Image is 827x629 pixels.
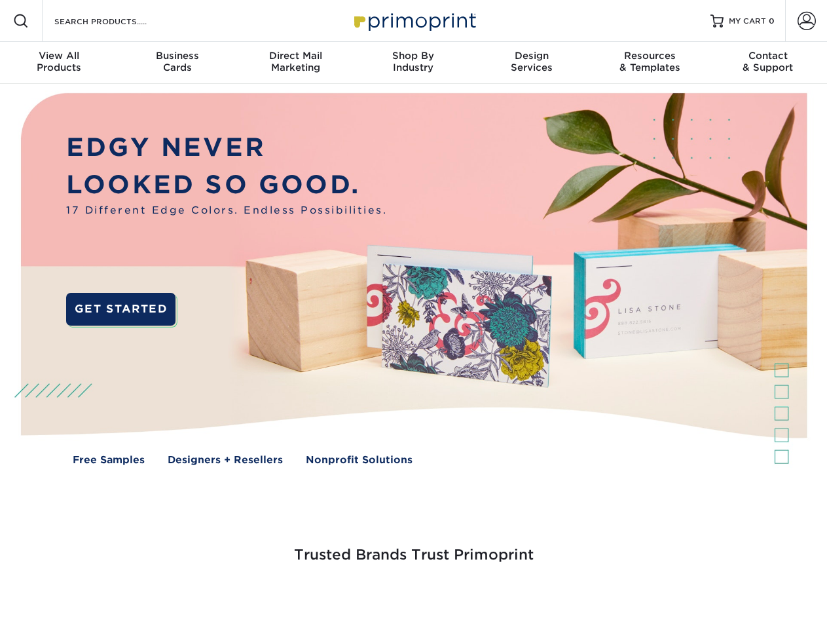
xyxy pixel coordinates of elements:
a: DesignServices [473,42,591,84]
div: Services [473,50,591,73]
a: Nonprofit Solutions [306,453,413,468]
div: Cards [118,50,236,73]
span: 17 Different Edge Colors. Endless Possibilities. [66,203,387,218]
a: GET STARTED [66,293,175,326]
span: Design [473,50,591,62]
p: EDGY NEVER [66,129,387,166]
a: Free Samples [73,453,145,468]
span: 0 [769,16,775,26]
p: LOOKED SO GOOD. [66,166,387,204]
span: Contact [709,50,827,62]
a: Contact& Support [709,42,827,84]
span: MY CART [729,16,766,27]
input: SEARCH PRODUCTS..... [53,13,181,29]
span: Direct Mail [236,50,354,62]
img: Amazon [583,598,583,598]
a: Designers + Resellers [168,453,283,468]
span: Shop By [354,50,472,62]
div: Marketing [236,50,354,73]
img: Primoprint [348,7,479,35]
div: & Support [709,50,827,73]
a: Shop ByIndustry [354,42,472,84]
span: Business [118,50,236,62]
h3: Trusted Brands Trust Primoprint [31,515,797,579]
span: Resources [591,50,708,62]
div: & Templates [591,50,708,73]
div: Industry [354,50,472,73]
img: Smoothie King [95,598,96,598]
a: Resources& Templates [591,42,708,84]
a: Direct MailMarketing [236,42,354,84]
img: Google [334,598,335,598]
a: BusinessCards [118,42,236,84]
